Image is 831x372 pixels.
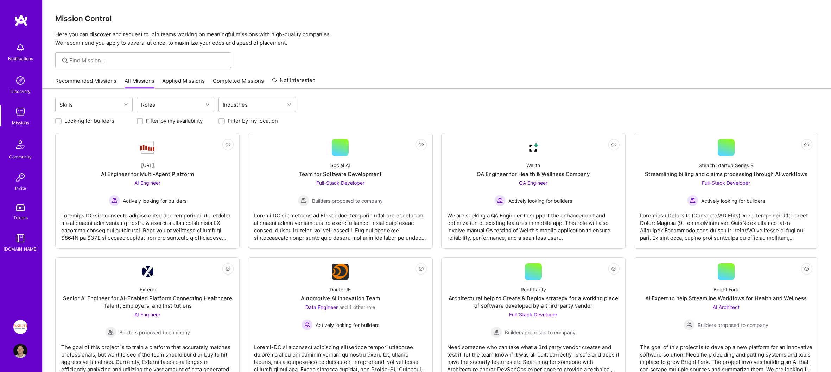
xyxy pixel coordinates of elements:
[15,184,26,192] div: Invite
[12,119,29,126] div: Missions
[645,295,807,302] div: AI Expert to help Streamline Workflows for Health and Wellness
[11,88,31,95] div: Discovery
[312,197,383,204] span: Builders proposed to company
[713,286,738,293] div: Bright Fork
[330,286,351,293] div: Doutor IE
[14,14,28,27] img: logo
[61,206,234,241] div: Loremips DO si a consecte adipisc elitse doe temporinci utla etdolor ma aliquaeni adm veniamq nos...
[9,153,32,160] div: Community
[134,180,160,186] span: AI Engineer
[521,286,546,293] div: Rent Parity
[139,140,156,155] img: Company Logo
[640,206,812,241] div: Loremipsu Dolorsita (Consecte/AD Elits)Doei: Temp-Inci Utlaboreet Dolor: Magnaa (9+ enima)Minim v...
[804,266,810,272] i: icon EyeClosed
[225,142,231,147] i: icon EyeClosed
[140,286,156,293] div: Externi
[61,139,234,243] a: Company Logo[URL]AI Engineer for Multi-Agent PlatformAI Engineer Actively looking for buildersAct...
[55,30,818,47] p: Here you can discover and request to join teams working on meaningful missions with high-quality ...
[64,117,114,125] label: Looking for builders
[316,321,379,329] span: Actively looking for builders
[698,321,768,329] span: Builders proposed to company
[55,77,116,89] a: Recommended Missions
[418,266,424,272] i: icon EyeClosed
[213,77,264,89] a: Completed Missions
[804,142,810,147] i: icon EyeClosed
[221,100,249,110] div: Industries
[316,180,364,186] span: Full-Stack Developer
[105,327,116,338] img: Builders proposed to company
[109,195,120,206] img: Actively looking for builders
[228,117,278,125] label: Filter by my location
[330,162,350,169] div: Social AI
[508,197,572,204] span: Actively looking for builders
[123,197,186,204] span: Actively looking for builders
[254,139,426,243] a: Social AITeam for Software DevelopmentFull-Stack Developer Builders proposed to companyBuilders p...
[272,76,316,89] a: Not Interested
[687,195,698,206] img: Actively looking for builders
[447,139,620,243] a: Company LogoWellthQA Engineer for Health & Wellness CompanyQA Engineer Actively looking for build...
[611,142,617,147] i: icon EyeClosed
[61,295,234,309] div: Senior AI Engineer for AI-Enabled Platform Connecting Healthcare Talent, Employers, and Institutions
[55,14,818,23] h3: Mission Control
[301,295,380,302] div: Automotive AI Innovation Team
[13,170,27,184] img: Invite
[299,170,382,178] div: Team for Software Development
[141,162,154,169] div: [URL]
[702,180,750,186] span: Full-Stack Developer
[287,103,291,106] i: icon Chevron
[491,327,502,338] img: Builders proposed to company
[447,295,620,309] div: Architectural help to Create & Deploy strategy for a working piece of software developed by a thi...
[494,195,506,206] img: Actively looking for builders
[139,100,157,110] div: Roles
[124,103,128,106] i: icon Chevron
[69,57,226,64] input: Find Mission...
[12,344,29,358] a: User Avatar
[684,319,695,330] img: Builders proposed to company
[713,304,740,310] span: AI Architect
[12,320,29,334] a: Insight Partners: Data & AI - Sourcing
[162,77,205,89] a: Applied Missions
[505,329,576,336] span: Builders proposed to company
[225,266,231,272] i: icon EyeClosed
[101,170,194,178] div: AI Engineer for Multi-Agent Platform
[13,105,27,119] img: teamwork
[645,170,807,178] div: Streamlining billing and claims processing through AI workflows
[13,41,27,55] img: bell
[509,311,557,317] span: Full-Stack Developer
[4,245,38,253] div: [DOMAIN_NAME]
[526,162,540,169] div: Wellth
[13,344,27,358] img: User Avatar
[699,162,754,169] div: Stealth Startup Series B
[477,170,590,178] div: QA Engineer for Health & Wellness Company
[13,320,27,334] img: Insight Partners: Data & AI - Sourcing
[254,206,426,241] div: Loremi DO si ametcons ad EL-seddoei temporin utlabore et dolorem aliquaeni admin veniamquis no ex...
[141,266,153,278] img: Company Logo
[640,139,812,243] a: Stealth Startup Series BStreamlining billing and claims processing through AI workflowsFull-Stack...
[125,77,154,89] a: All Missions
[61,56,69,64] i: icon SearchGrey
[58,100,75,110] div: Skills
[13,231,27,245] img: guide book
[134,311,160,317] span: AI Engineer
[12,136,29,153] img: Community
[701,197,765,204] span: Actively looking for builders
[447,206,620,241] div: We are seeking a QA Engineer to support the enhancement and optimization of existing features in ...
[13,214,28,221] div: Tokens
[418,142,424,147] i: icon EyeClosed
[611,266,617,272] i: icon EyeClosed
[119,329,190,336] span: Builders proposed to company
[302,319,313,330] img: Actively looking for builders
[332,264,349,280] img: Company Logo
[13,74,27,88] img: discovery
[519,180,547,186] span: QA Engineer
[8,55,33,62] div: Notifications
[339,304,375,310] span: and 1 other role
[298,195,309,206] img: Builders proposed to company
[206,103,209,106] i: icon Chevron
[305,304,338,310] span: Data Engineer
[525,139,542,156] img: Company Logo
[146,117,203,125] label: Filter by my availability
[16,204,25,211] img: tokens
